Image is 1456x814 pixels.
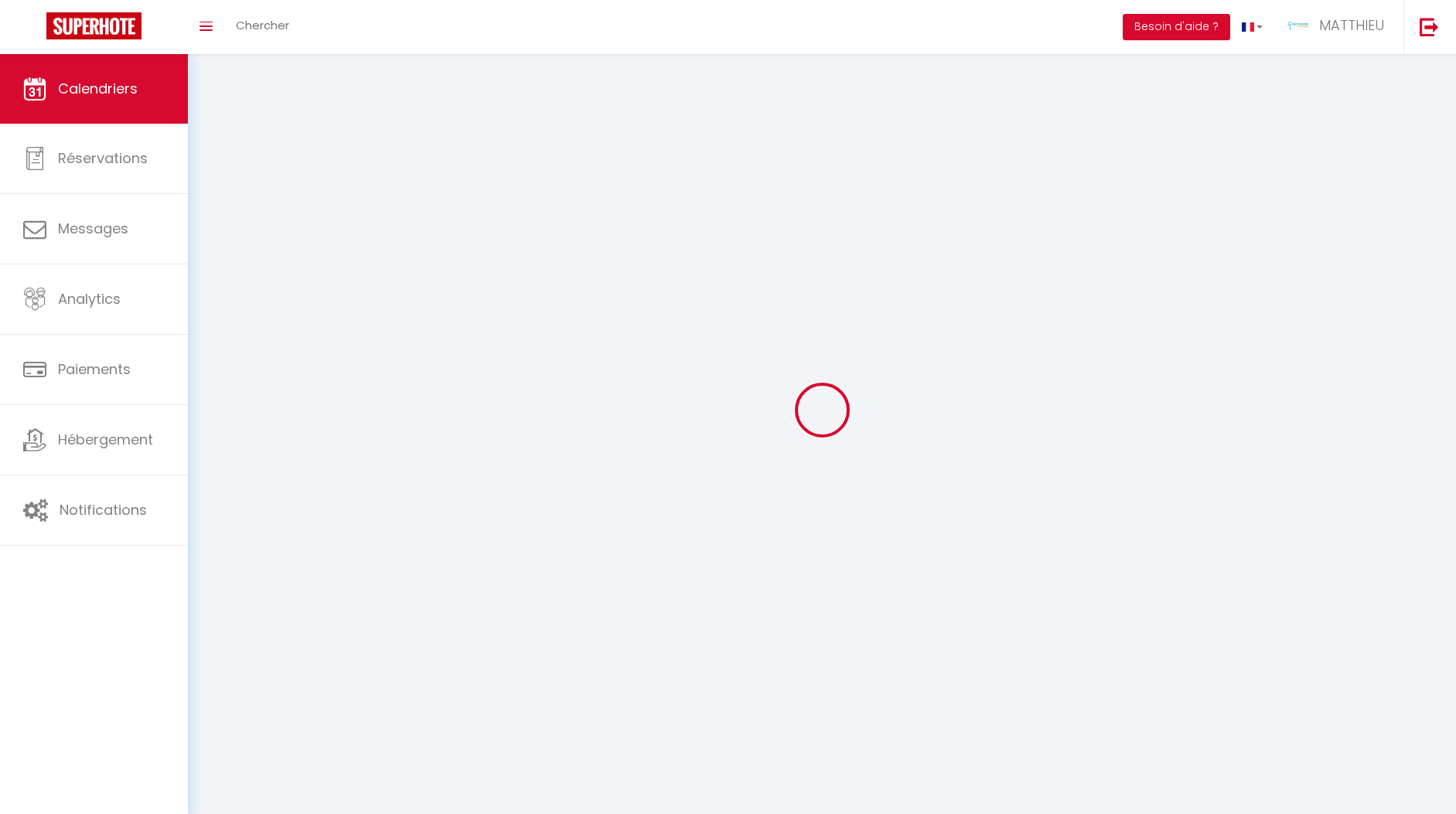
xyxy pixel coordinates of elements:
[58,148,148,168] span: Réservations
[1123,14,1230,40] button: Besoin d'aide ?
[58,359,131,379] span: Paiements
[60,500,147,519] span: Notifications
[58,430,153,449] span: Hébergement
[1319,15,1384,35] span: MATTHIEU
[58,219,128,238] span: Messages
[1286,14,1309,37] img: ...
[1420,17,1439,36] img: logout
[236,17,289,33] span: Chercher
[58,289,121,308] span: Analytics
[46,12,142,39] img: Super Booking
[58,79,138,98] span: Calendriers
